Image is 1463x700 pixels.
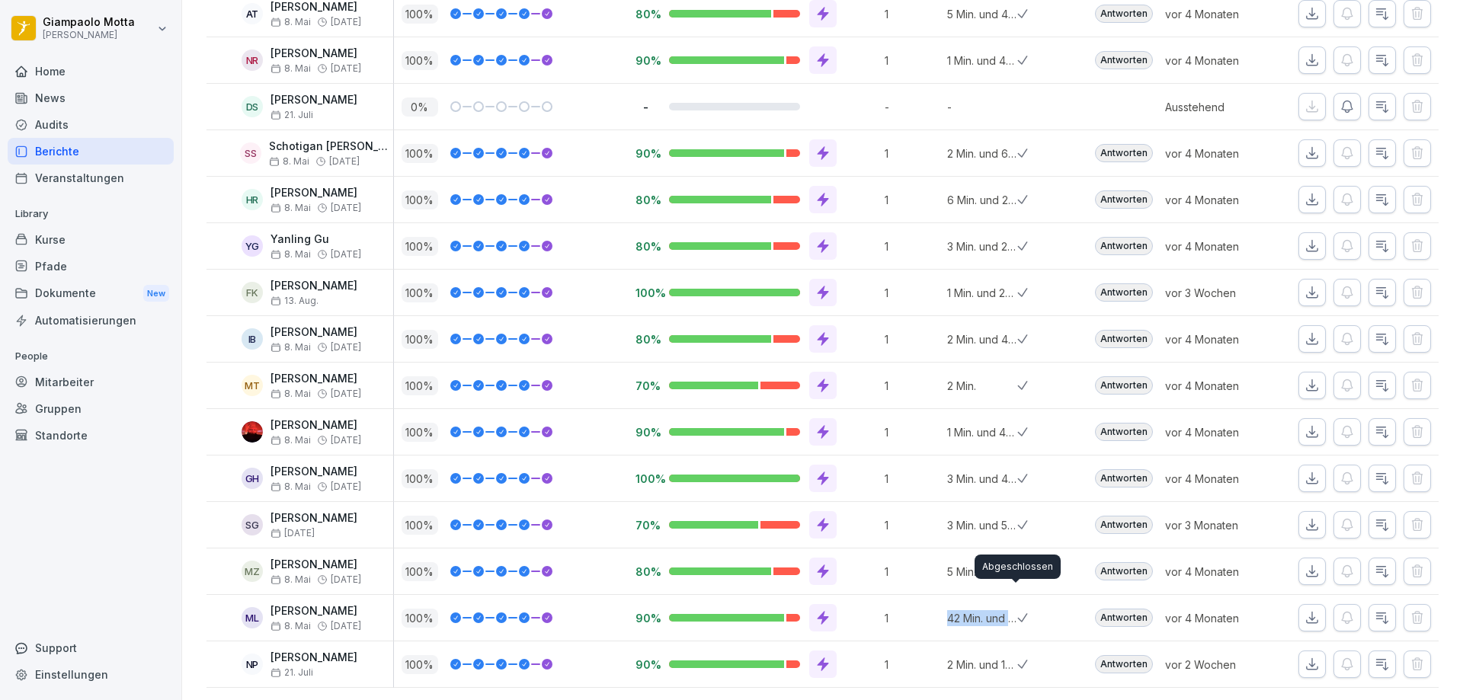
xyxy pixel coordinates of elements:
[635,53,657,68] p: 90%
[43,16,135,29] p: Giampaolo Motta
[331,249,361,260] span: [DATE]
[635,471,657,486] p: 100%
[947,238,1017,254] p: 3 Min. und 21 Sek.
[947,657,1017,673] p: 2 Min. und 19 Sek.
[635,379,657,393] p: 70%
[947,99,1017,115] p: -
[1095,516,1153,534] div: Antworten
[635,332,657,347] p: 80%
[271,558,361,571] p: [PERSON_NAME]
[331,481,361,492] span: [DATE]
[8,395,174,422] a: Gruppen
[271,667,313,678] span: 21. Juli
[271,47,361,60] p: [PERSON_NAME]
[947,471,1017,487] p: 3 Min. und 42 Sek.
[1095,5,1153,23] div: Antworten
[402,516,438,535] p: 100 %
[1095,237,1153,255] div: Antworten
[8,202,174,226] p: Library
[271,342,311,353] span: 8. Mai
[885,657,940,673] p: 1
[947,424,1017,440] p: 1 Min. und 41 Sek.
[402,609,438,628] p: 100 %
[635,7,657,21] p: 80%
[635,100,657,114] p: -
[8,661,174,688] a: Einstellungen
[8,165,174,191] div: Veranstaltungen
[271,651,357,664] p: [PERSON_NAME]
[242,3,263,24] div: AT
[8,280,174,308] div: Dokumente
[1165,285,1275,301] p: vor 3 Wochen
[271,435,311,446] span: 8. Mai
[242,282,263,303] div: FK
[242,654,263,675] div: NP
[885,53,940,69] p: 1
[271,605,361,618] p: [PERSON_NAME]
[8,226,174,253] a: Kurse
[8,111,174,138] a: Audits
[242,96,263,117] div: DS
[271,481,311,492] span: 8. Mai
[635,611,657,625] p: 90%
[271,465,361,478] p: [PERSON_NAME]
[885,331,940,347] p: 1
[242,235,263,257] div: YG
[885,285,940,301] p: 1
[635,146,657,161] p: 90%
[402,283,438,302] p: 100 %
[885,238,940,254] p: 1
[242,375,263,396] div: MT
[635,518,657,532] p: 70%
[947,192,1017,208] p: 6 Min. und 21 Sek.
[1165,99,1275,115] p: Ausstehend
[1095,376,1153,395] div: Antworten
[402,330,438,349] p: 100 %
[8,280,174,308] a: DokumenteNew
[331,435,361,446] span: [DATE]
[242,421,263,443] img: ahi9l192eeza44hsxx9pswbj.png
[1165,145,1275,161] p: vor 4 Monaten
[635,239,657,254] p: 80%
[1165,238,1275,254] p: vor 4 Monaten
[269,156,309,167] span: 8. Mai
[8,138,174,165] a: Berichte
[271,1,361,14] p: [PERSON_NAME]
[402,655,438,674] p: 100 %
[242,561,263,582] div: MZ
[402,97,438,117] p: 0 %
[271,296,319,306] span: 13. Aug.
[242,514,263,535] div: SG
[8,369,174,395] div: Mitarbeiter
[271,17,311,27] span: 8. Mai
[271,203,311,213] span: 8. Mai
[271,372,361,385] p: [PERSON_NAME]
[947,6,1017,22] p: 5 Min. und 40 Sek.
[8,58,174,85] a: Home
[1165,517,1275,533] p: vor 3 Monaten
[8,422,174,449] a: Standorte
[1165,378,1275,394] p: vor 4 Monaten
[271,388,311,399] span: 8. Mai
[329,156,360,167] span: [DATE]
[1095,423,1153,441] div: Antworten
[1165,6,1275,22] p: vor 4 Monaten
[947,331,1017,347] p: 2 Min. und 41 Sek.
[271,110,313,120] span: 21. Juli
[402,5,438,24] p: 100 %
[885,6,940,22] p: 1
[1095,330,1153,348] div: Antworten
[271,326,361,339] p: [PERSON_NAME]
[242,189,263,210] div: HR
[43,30,135,40] p: [PERSON_NAME]
[8,253,174,280] a: Pfade
[331,388,361,399] span: [DATE]
[947,53,1017,69] p: 1 Min. und 48 Sek.
[8,85,174,111] div: News
[1165,564,1275,580] p: vor 4 Monaten
[331,621,361,631] span: [DATE]
[885,192,940,208] p: 1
